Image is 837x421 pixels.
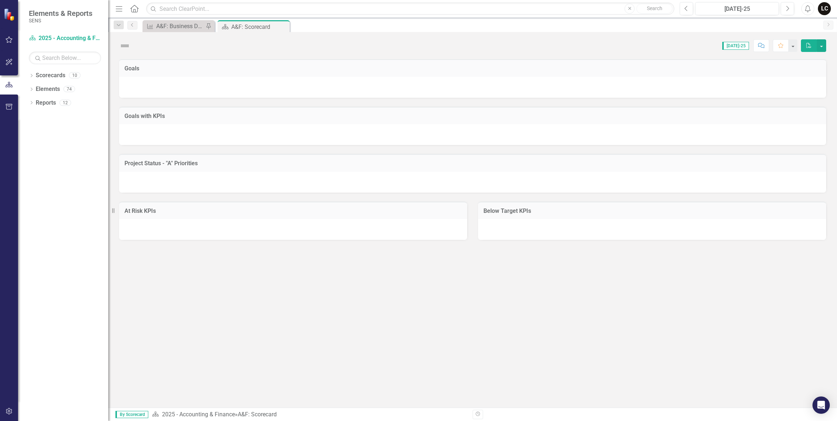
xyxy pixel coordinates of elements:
[695,2,779,15] button: [DATE]-25
[146,3,674,15] input: Search ClearPoint...
[36,99,56,107] a: Reports
[231,22,288,31] div: A&F: Scorecard
[818,2,831,15] button: LC
[636,4,672,14] button: Search
[124,160,821,167] h3: Project Status - "A" Priorities
[124,208,462,214] h3: At Risk KPIs
[238,411,277,418] div: A&F: Scorecard
[156,22,204,31] div: A&F: Business Day Financials sent out to Sr. Leadership
[162,411,235,418] a: 2025 - Accounting & Finance
[4,8,16,21] img: ClearPoint Strategy
[36,85,60,93] a: Elements
[29,9,92,18] span: Elements & Reports
[119,40,131,52] img: Not Defined
[124,65,821,72] h3: Goals
[69,73,80,79] div: 10
[63,86,75,92] div: 74
[29,34,101,43] a: 2025 - Accounting & Finance
[144,22,204,31] a: A&F: Business Day Financials sent out to Sr. Leadership
[722,42,749,50] span: [DATE]-25
[647,5,662,11] span: Search
[483,208,821,214] h3: Below Target KPIs
[29,18,92,23] small: SENS
[812,396,830,414] div: Open Intercom Messenger
[115,411,148,418] span: By Scorecard
[698,5,776,13] div: [DATE]-25
[36,71,65,80] a: Scorecards
[60,100,71,106] div: 12
[29,52,101,64] input: Search Below...
[152,411,467,419] div: »
[124,113,821,119] h3: Goals with KPIs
